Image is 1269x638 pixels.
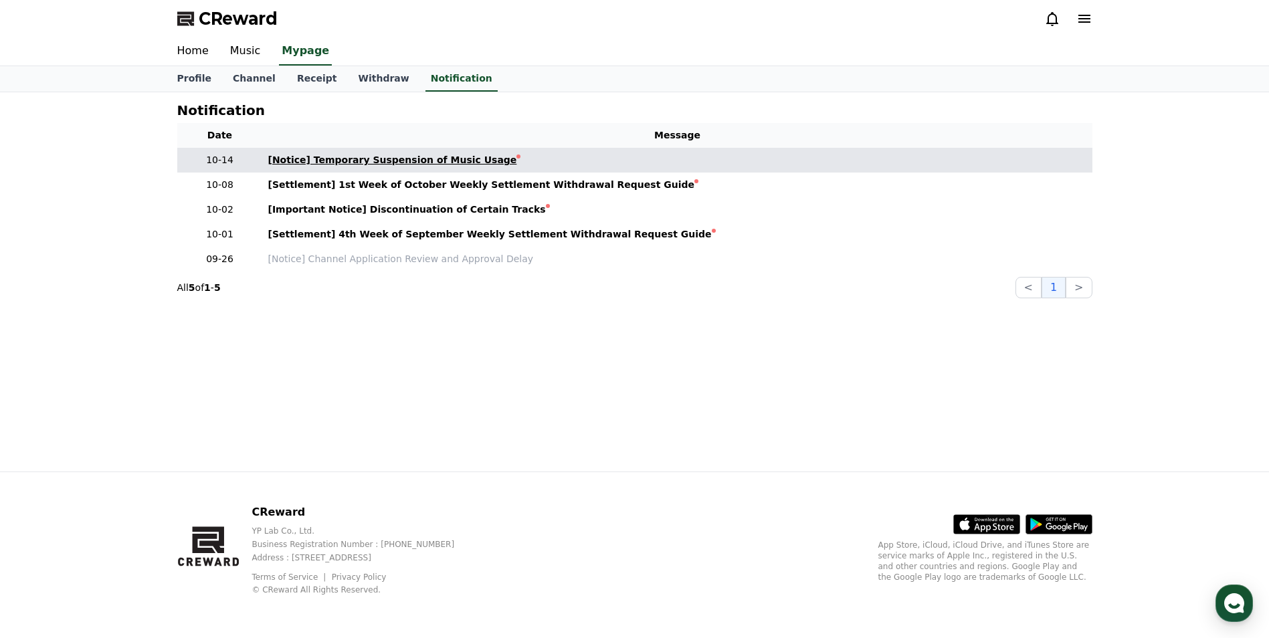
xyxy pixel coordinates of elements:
[286,66,348,92] a: Receipt
[199,8,278,29] span: CReward
[1042,277,1066,298] button: 1
[268,227,1087,241] a: [Settlement] 4th Week of September Weekly Settlement Withdrawal Request Guide
[183,178,258,192] p: 10-08
[214,282,221,293] strong: 5
[177,281,221,294] p: All of -
[198,444,231,455] span: Settings
[268,153,517,167] div: [Notice] Temporary Suspension of Music Usage
[252,584,476,595] p: © CReward All Rights Reserved.
[183,203,258,217] p: 10-02
[332,572,387,582] a: Privacy Policy
[268,153,1087,167] a: [Notice] Temporary Suspension of Music Usage
[173,424,257,457] a: Settings
[252,552,476,563] p: Address : [STREET_ADDRESS]
[222,66,286,92] a: Channel
[34,444,58,455] span: Home
[268,178,1087,192] a: [Settlement] 1st Week of October Weekly Settlement Withdrawal Request Guide
[111,445,151,455] span: Messages
[268,227,712,241] div: [Settlement] 4th Week of September Weekly Settlement Withdrawal Request Guide
[268,252,1087,266] a: [Notice] Channel Application Review and Approval Delay
[167,37,219,66] a: Home
[268,203,546,217] div: [Important Notice] Discontinuation of Certain Tracks
[1015,277,1042,298] button: <
[88,424,173,457] a: Messages
[177,8,278,29] a: CReward
[268,178,695,192] div: [Settlement] 1st Week of October Weekly Settlement Withdrawal Request Guide
[189,282,195,293] strong: 5
[204,282,211,293] strong: 1
[4,424,88,457] a: Home
[347,66,419,92] a: Withdraw
[219,37,272,66] a: Music
[183,252,258,266] p: 09-26
[252,526,476,536] p: YP Lab Co., Ltd.
[263,123,1092,148] th: Message
[1066,277,1092,298] button: >
[183,227,258,241] p: 10-01
[177,103,265,118] h4: Notification
[177,123,263,148] th: Date
[167,66,222,92] a: Profile
[425,66,498,92] a: Notification
[252,572,328,582] a: Terms of Service
[268,203,1087,217] a: [Important Notice] Discontinuation of Certain Tracks
[252,539,476,550] p: Business Registration Number : [PHONE_NUMBER]
[252,504,476,520] p: CReward
[183,153,258,167] p: 10-14
[878,540,1092,582] p: App Store, iCloud, iCloud Drive, and iTunes Store are service marks of Apple Inc., registered in ...
[279,37,332,66] a: Mypage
